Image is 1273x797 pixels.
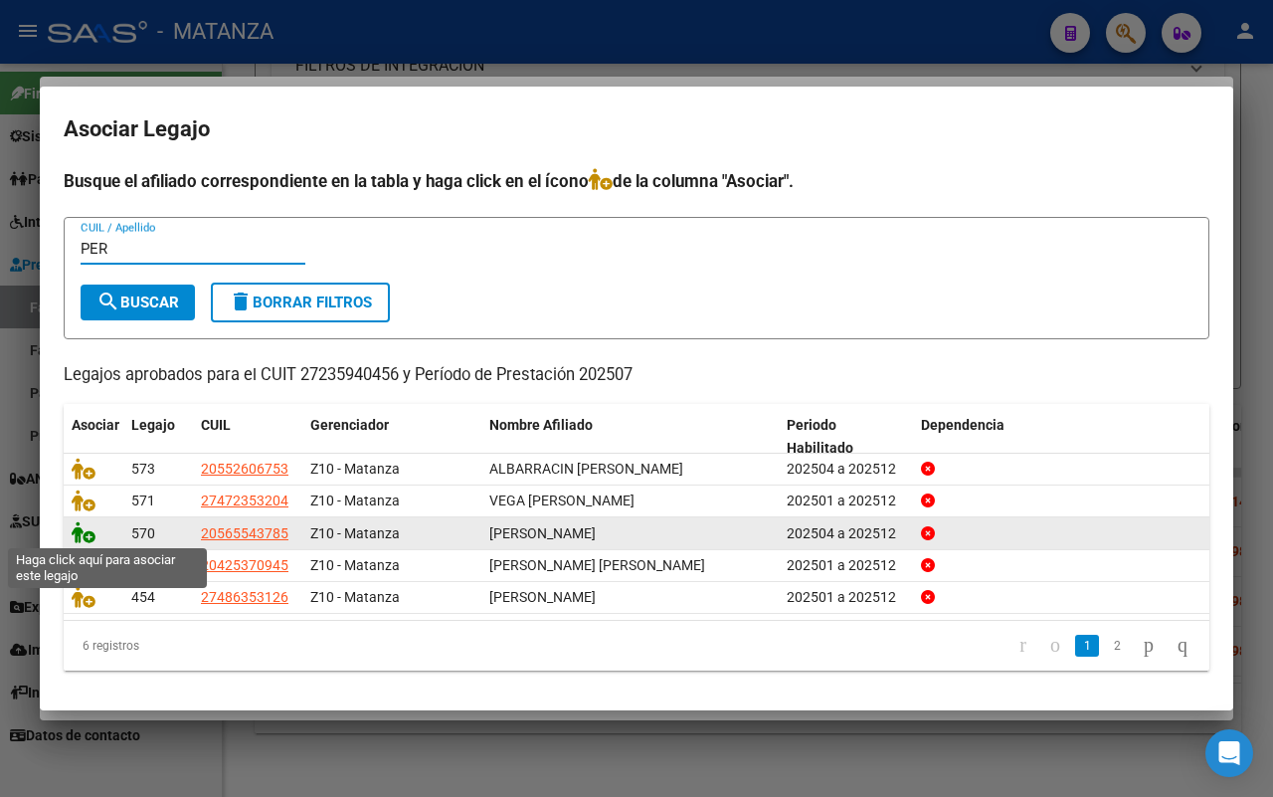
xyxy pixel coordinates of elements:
[921,417,1004,433] span: Dependencia
[72,417,119,433] span: Asociar
[489,525,596,541] span: PERALTA JANO DANILO
[787,554,905,577] div: 202501 a 202512
[489,461,683,477] span: ALBARRACIN TAHIEL CEFERINO
[1072,629,1102,663] li: page 1
[1205,729,1253,777] div: Open Intercom Messenger
[64,363,1209,388] p: Legajos aprobados para el CUIT 27235940456 y Período de Prestación 202507
[1102,629,1132,663] li: page 2
[787,417,853,456] span: Periodo Habilitado
[787,458,905,481] div: 202504 a 202512
[489,417,593,433] span: Nombre Afiliado
[1010,635,1035,657] a: go to first page
[201,461,288,477] span: 20552606753
[310,589,400,605] span: Z10 - Matanza
[310,417,389,433] span: Gerenciador
[1135,635,1163,657] a: go to next page
[131,525,155,541] span: 570
[201,525,288,541] span: 20565543785
[229,290,253,313] mat-icon: delete
[131,589,155,605] span: 454
[787,490,905,512] div: 202501 a 202512
[64,168,1209,194] h4: Busque el afiliado correspondiente en la tabla y haga click en el ícono de la columna "Asociar".
[131,417,175,433] span: Legajo
[1075,635,1099,657] a: 1
[64,404,123,470] datatable-header-cell: Asociar
[64,110,1209,148] h2: Asociar Legajo
[96,290,120,313] mat-icon: search
[64,621,289,671] div: 6 registros
[201,417,231,433] span: CUIL
[310,557,400,573] span: Z10 - Matanza
[489,557,705,573] span: ZALAZAR ALAN AGUSTIN
[489,493,635,508] span: VEGA DANIELA ABIGAIL
[131,493,155,508] span: 571
[1169,635,1196,657] a: go to last page
[913,404,1210,470] datatable-header-cell: Dependencia
[310,525,400,541] span: Z10 - Matanza
[1105,635,1129,657] a: 2
[123,404,193,470] datatable-header-cell: Legajo
[131,557,155,573] span: 501
[481,404,779,470] datatable-header-cell: Nombre Afiliado
[81,285,195,320] button: Buscar
[310,493,400,508] span: Z10 - Matanza
[193,404,302,470] datatable-header-cell: CUIL
[211,283,390,322] button: Borrar Filtros
[489,589,596,605] span: IDALGO BRISA RAYEN
[310,461,400,477] span: Z10 - Matanza
[201,557,288,573] span: 20425370945
[787,522,905,545] div: 202504 a 202512
[131,461,155,477] span: 573
[201,493,288,508] span: 27472353204
[96,294,179,311] span: Buscar
[302,404,481,470] datatable-header-cell: Gerenciador
[201,589,288,605] span: 27486353126
[1041,635,1069,657] a: go to previous page
[787,586,905,609] div: 202501 a 202512
[229,294,372,311] span: Borrar Filtros
[779,404,913,470] datatable-header-cell: Periodo Habilitado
